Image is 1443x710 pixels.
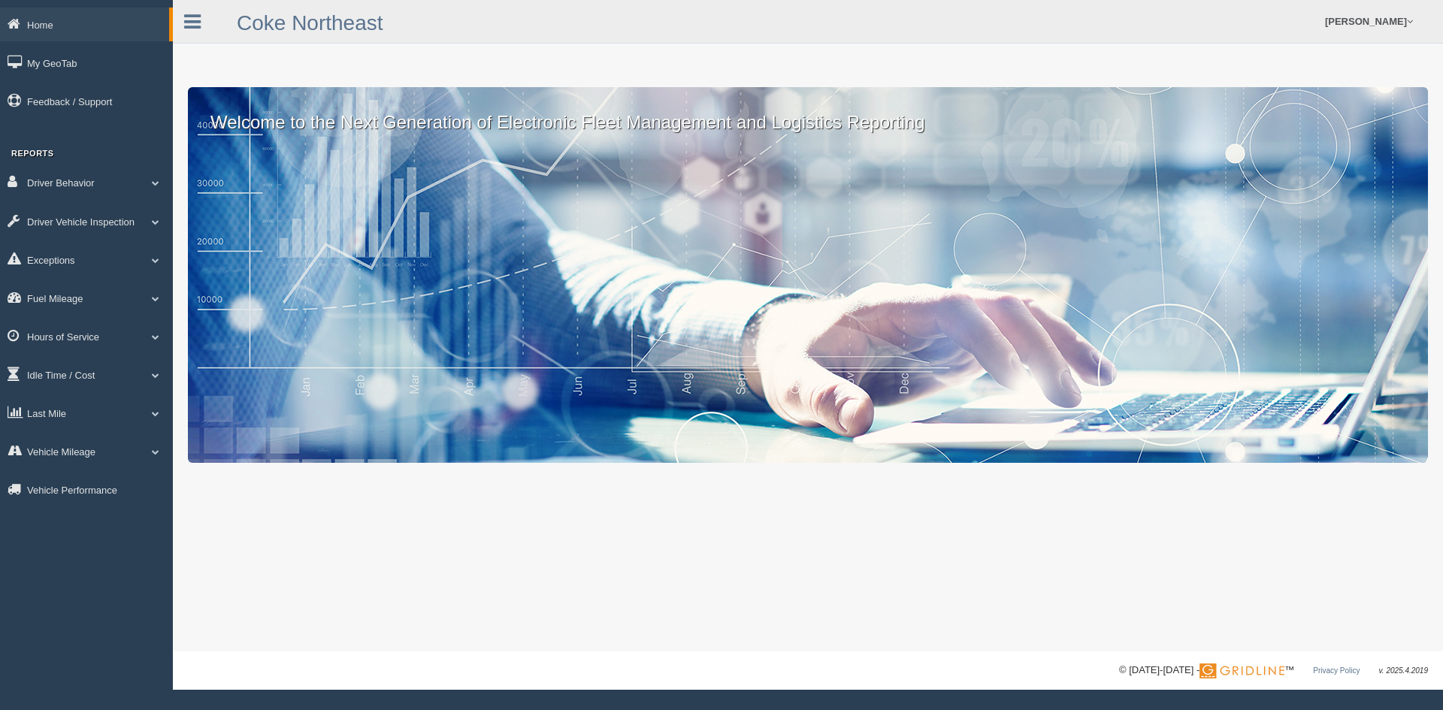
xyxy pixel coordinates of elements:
[237,11,383,35] a: Coke Northeast
[1199,663,1284,678] img: Gridline
[1119,663,1428,678] div: © [DATE]-[DATE] - ™
[1313,666,1360,675] a: Privacy Policy
[1379,666,1428,675] span: v. 2025.4.2019
[188,87,1428,135] p: Welcome to the Next Generation of Electronic Fleet Management and Logistics Reporting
